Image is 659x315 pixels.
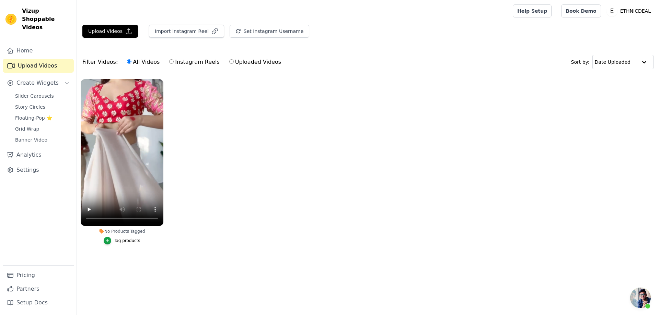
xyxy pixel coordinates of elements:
[3,282,74,296] a: Partners
[229,59,234,64] input: Uploaded Videos
[114,238,140,243] div: Tag products
[3,59,74,73] a: Upload Videos
[104,237,140,244] button: Tag products
[571,55,654,69] div: Sort by:
[149,25,224,38] button: Import Instagram Reel
[3,44,74,58] a: Home
[81,229,163,234] div: No Products Tagged
[3,296,74,310] a: Setup Docs
[15,93,54,99] span: Slider Carousels
[15,104,45,110] span: Story Circles
[11,135,74,145] a: Banner Video
[3,163,74,177] a: Settings
[11,124,74,134] a: Grid Wrap
[22,7,71,32] span: Vizup Shoppable Videos
[617,5,654,17] p: ETHNICDEAL
[16,79,59,87] span: Create Widgets
[82,54,285,70] div: Filter Videos:
[169,58,220,66] label: Instagram Reels
[3,268,74,282] a: Pricing
[15,114,52,121] span: Floating-Pop ⭐
[15,136,47,143] span: Banner Video
[630,288,651,308] a: Open chat
[11,113,74,123] a: Floating-Pop ⭐
[3,76,74,90] button: Create Widgets
[82,25,138,38] button: Upload Videos
[606,5,654,17] button: E ETHNICDEAL
[127,58,160,66] label: All Videos
[127,59,131,64] input: All Videos
[15,125,39,132] span: Grid Wrap
[11,102,74,112] a: Story Circles
[11,91,74,101] a: Slider Carousels
[230,25,309,38] button: Set Instagram Username
[229,58,281,66] label: Uploaded Videos
[3,148,74,162] a: Analytics
[610,8,614,14] text: E
[561,4,601,17] a: Book Demo
[5,14,16,25] img: Vizup
[513,4,552,17] a: Help Setup
[169,59,174,64] input: Instagram Reels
